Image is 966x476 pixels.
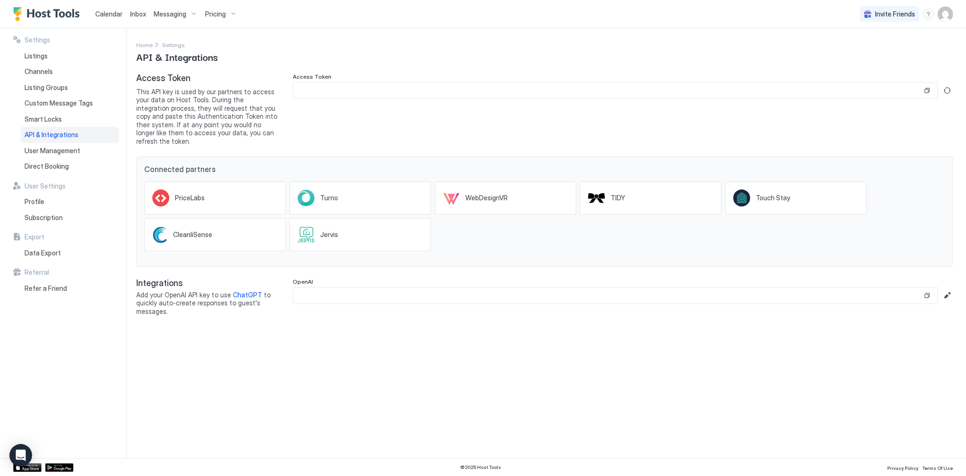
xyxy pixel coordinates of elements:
span: Pricing [205,10,226,18]
span: Invite Friends [875,10,915,18]
span: Terms Of Use [922,465,953,471]
span: Connected partners [144,164,945,174]
div: Open Intercom Messenger [9,444,32,467]
a: Settings [162,40,185,49]
a: Host Tools Logo [13,7,84,21]
span: Listings [25,52,48,60]
a: Home [136,40,153,49]
a: Terms Of Use [922,462,953,472]
span: This API key is used by our partners to access your data on Host Tools. During the integration pr... [136,88,278,146]
span: PriceLabs [175,194,205,202]
a: Inbox [130,9,146,19]
span: Subscription [25,213,63,222]
a: Data Export [21,245,119,261]
button: Edit [941,290,953,301]
button: Copy [922,86,932,95]
button: Generate new token [941,85,953,96]
a: Google Play Store [45,463,74,472]
a: Direct Booking [21,158,119,174]
div: User profile [938,7,953,22]
a: Jervis [289,218,431,251]
span: API & Integrations [25,131,78,139]
div: menu [923,8,934,20]
span: User Management [25,147,80,155]
span: Touch Stay [756,194,790,202]
a: TIDY [580,181,721,214]
a: WebDesignVR [435,181,576,214]
span: Calendar [95,10,123,18]
span: Privacy Policy [887,465,918,471]
a: Smart Locks [21,111,119,127]
span: CleanliSense [173,230,212,239]
span: Refer a Friend [25,284,67,293]
a: Profile [21,194,119,210]
a: Turno [289,181,431,214]
span: Direct Booking [25,162,69,171]
input: Input Field [293,287,922,304]
a: ChatGPT [233,291,262,299]
a: Refer a Friend [21,280,119,296]
a: CleanliSense [144,218,286,251]
span: Data Export [25,249,61,257]
span: Add your OpenAI API key to use to quickly auto-create responses to guest's messages. [136,291,278,316]
span: WebDesignVR [465,194,508,202]
a: Channels [21,64,119,80]
span: Messaging [154,10,186,18]
a: Touch Stay [725,181,867,214]
span: API & Integrations [136,49,218,64]
span: TIDY [611,194,625,202]
a: Listings [21,48,119,64]
a: PriceLabs [144,181,286,214]
input: Input Field [293,82,922,98]
span: Listing Groups [25,83,68,92]
span: © 2025 Host Tools [460,464,501,470]
span: Channels [25,67,53,76]
span: Jervis [320,230,338,239]
span: Referral [25,268,49,277]
span: Profile [25,197,44,206]
a: Calendar [95,9,123,19]
a: Privacy Policy [887,462,918,472]
div: Breadcrumb [136,40,153,49]
span: Custom Message Tags [25,99,93,107]
span: Smart Locks [25,115,62,123]
a: Subscription [21,210,119,226]
span: Home [136,41,153,49]
span: Inbox [130,10,146,18]
a: App Store [13,463,41,472]
span: OpenAI [293,278,313,285]
div: Breadcrumb [162,40,185,49]
span: Settings [162,41,185,49]
a: API & Integrations [21,127,119,143]
span: User Settings [25,182,66,190]
span: Integrations [136,278,278,289]
span: Access Token [136,73,278,84]
a: Custom Message Tags [21,95,119,111]
span: Turno [320,194,338,202]
button: Copy [922,291,932,300]
a: User Management [21,143,119,159]
span: Export [25,233,44,241]
span: Settings [25,36,50,44]
a: Listing Groups [21,80,119,96]
span: Access Token [293,73,331,80]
